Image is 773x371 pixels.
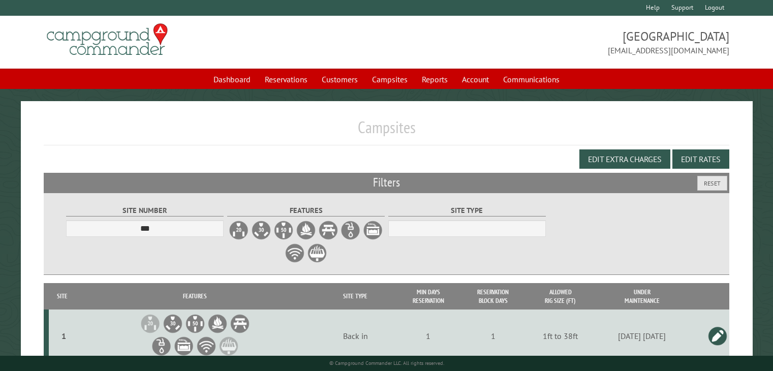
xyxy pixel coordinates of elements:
a: Reports [416,70,454,89]
h1: Campsites [44,117,729,145]
label: Firepit [296,220,316,240]
small: © Campground Commander LLC. All rights reserved. [329,360,444,366]
th: Min Days Reservation [396,283,460,310]
th: Features [76,283,314,310]
div: Back in [316,331,394,341]
label: Sewer Hookup [363,220,383,240]
li: Picnic Table [230,314,250,334]
label: 20A Electrical Hookup [229,220,249,240]
img: Campground Commander [44,20,171,59]
label: 30A Electrical Hookup [251,220,271,240]
li: Water Hookup [151,336,172,356]
span: [GEOGRAPHIC_DATA] [EMAIL_ADDRESS][DOMAIN_NAME] [387,28,729,56]
li: Sewer Hookup [174,336,194,356]
label: Picnic Table [318,220,338,240]
label: Features [227,205,385,217]
li: 20A Electrical Hookup [140,314,161,334]
th: Under Maintenance [595,283,688,310]
a: Account [456,70,495,89]
th: Reservation Block Days [461,283,525,310]
li: 30A Electrical Hookup [163,314,183,334]
div: [DATE] [DATE] [597,331,687,341]
label: Grill [307,243,327,263]
li: Firepit [207,314,228,334]
label: WiFi Service [285,243,305,263]
label: Water Hookup [341,220,361,240]
label: Site Number [66,205,224,217]
th: Allowed Rig Size (ft) [525,283,596,310]
button: Edit Extra Charges [579,149,670,169]
a: Reservations [259,70,314,89]
div: 1 [397,331,459,341]
th: Site Type [314,283,396,310]
a: Communications [497,70,566,89]
th: Site [49,283,76,310]
li: Grill [219,336,239,356]
label: Site Type [388,205,546,217]
h2: Filters [44,173,729,192]
a: Customers [316,70,364,89]
button: Reset [697,176,727,191]
a: Edit this campsite [707,326,728,346]
div: 1 [53,331,74,341]
div: 1 [462,331,524,341]
a: Dashboard [207,70,257,89]
li: WiFi Service [196,336,217,356]
label: 50A Electrical Hookup [273,220,294,240]
div: 1ft to 38ft [527,331,594,341]
li: 50A Electrical Hookup [185,314,205,334]
button: Edit Rates [672,149,729,169]
a: Campsites [366,70,414,89]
